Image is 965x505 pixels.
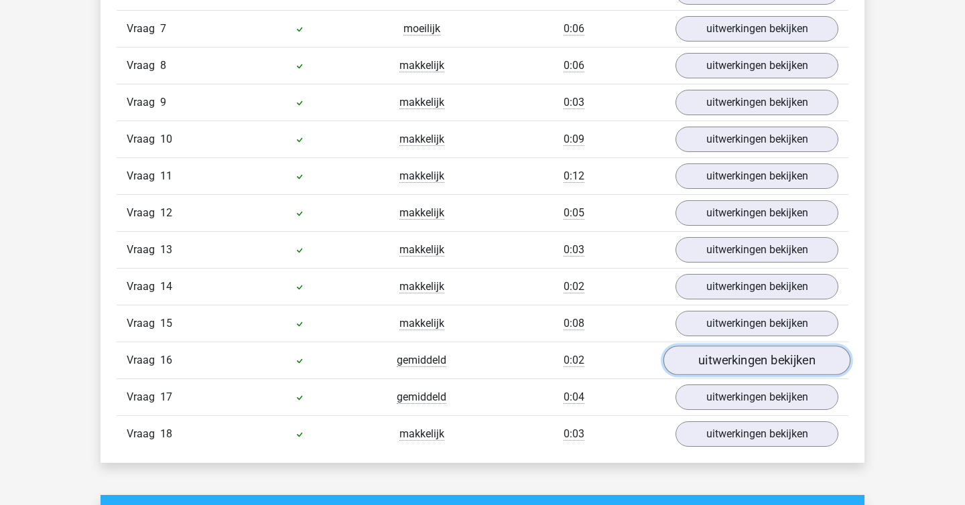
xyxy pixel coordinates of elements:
span: 0:06 [564,59,584,72]
span: 8 [160,59,166,72]
a: uitwerkingen bekijken [675,237,838,263]
span: Vraag [127,21,160,37]
span: makkelijk [399,59,444,72]
a: uitwerkingen bekijken [675,274,838,299]
span: 15 [160,317,172,330]
span: 0:04 [564,390,584,404]
span: makkelijk [399,206,444,220]
a: uitwerkingen bekijken [675,163,838,189]
span: Vraag [127,94,160,111]
span: 0:03 [564,96,584,109]
span: 14 [160,280,172,293]
span: 9 [160,96,166,109]
a: uitwerkingen bekijken [675,90,838,115]
span: 18 [160,427,172,440]
span: 13 [160,243,172,256]
span: 12 [160,206,172,219]
span: 11 [160,169,172,182]
span: makkelijk [399,317,444,330]
span: Vraag [127,131,160,147]
span: Vraag [127,58,160,74]
span: 0:05 [564,206,584,220]
span: Vraag [127,279,160,295]
a: uitwerkingen bekijken [675,127,838,152]
span: makkelijk [399,169,444,183]
span: Vraag [127,168,160,184]
span: 0:03 [564,427,584,441]
span: makkelijk [399,96,444,109]
span: Vraag [127,315,160,332]
span: 10 [160,133,172,145]
span: Vraag [127,352,160,368]
span: 0:06 [564,22,584,35]
span: makkelijk [399,427,444,441]
span: moeilijk [403,22,440,35]
span: 7 [160,22,166,35]
span: 0:12 [564,169,584,183]
span: gemiddeld [397,390,446,404]
span: 0:02 [564,280,584,293]
a: uitwerkingen bekijken [675,200,838,226]
a: uitwerkingen bekijken [675,311,838,336]
span: makkelijk [399,243,444,257]
span: makkelijk [399,280,444,293]
span: 17 [160,390,172,403]
span: 0:08 [564,317,584,330]
span: 0:02 [564,354,584,367]
a: uitwerkingen bekijken [675,53,838,78]
a: uitwerkingen bekijken [675,16,838,42]
span: makkelijk [399,133,444,146]
span: 0:03 [564,243,584,257]
span: 0:09 [564,133,584,146]
span: gemiddeld [397,354,446,367]
a: uitwerkingen bekijken [675,421,838,447]
span: 16 [160,354,172,366]
a: uitwerkingen bekijken [675,384,838,410]
span: Vraag [127,426,160,442]
span: Vraag [127,205,160,221]
span: Vraag [127,242,160,258]
a: uitwerkingen bekijken [663,346,850,375]
span: Vraag [127,389,160,405]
